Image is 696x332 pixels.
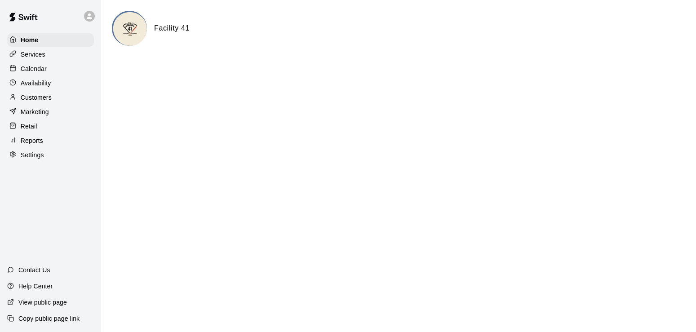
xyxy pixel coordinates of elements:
[21,122,37,131] p: Retail
[18,298,67,307] p: View public page
[18,314,80,323] p: Copy public page link
[21,151,44,159] p: Settings
[7,120,94,133] a: Retail
[7,134,94,147] a: Reports
[18,266,50,274] p: Contact Us
[7,76,94,90] a: Availability
[7,33,94,47] a: Home
[7,148,94,162] a: Settings
[21,50,45,59] p: Services
[113,12,147,46] img: Facility 41 logo
[18,282,53,291] p: Help Center
[21,107,49,116] p: Marketing
[21,79,51,88] p: Availability
[21,93,52,102] p: Customers
[21,136,43,145] p: Reports
[7,62,94,75] a: Calendar
[21,64,47,73] p: Calendar
[21,35,39,44] p: Home
[7,91,94,104] a: Customers
[7,48,94,61] a: Services
[154,22,190,34] h6: Facility 41
[7,105,94,119] a: Marketing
